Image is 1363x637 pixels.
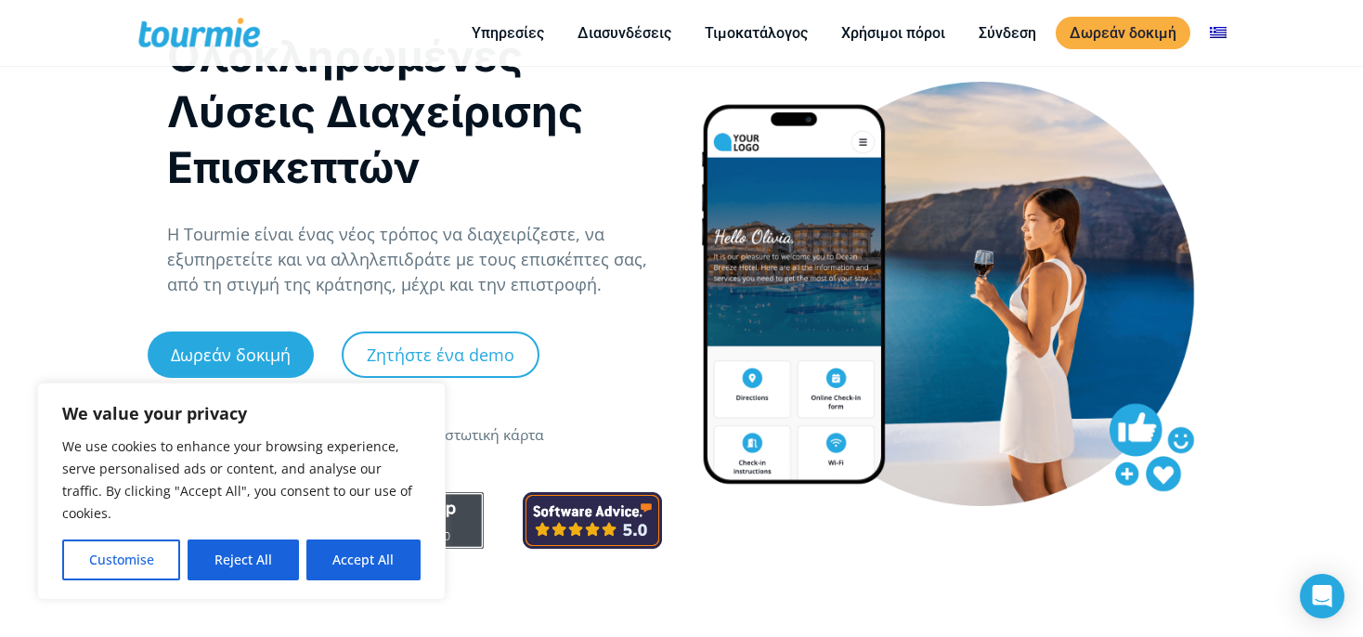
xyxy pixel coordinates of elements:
[827,21,959,45] a: Χρήσιμοι πόροι
[62,539,180,580] button: Customise
[691,21,822,45] a: Τιμοκατάλογος
[167,28,662,195] h1: Ολοκληρωμένες Λύσεις Διαχείρισης Επισκεπτών
[564,21,685,45] a: Διασυνδέσεις
[1300,574,1344,618] div: Open Intercom Messenger
[342,331,539,378] a: Ζητήστε ένα demo
[148,331,314,378] a: Δωρεάν δοκιμή
[167,222,662,297] p: Η Tourmie είναι ένας νέος τρόπος να διαχειρίζεστε, να εξυπηρετείτε και να αλληλεπιδράτε με τους ε...
[188,539,298,580] button: Reject All
[306,539,421,580] button: Accept All
[62,435,421,525] p: We use cookies to enhance your browsing experience, serve personalised ads or content, and analys...
[965,21,1050,45] a: Σύνδεση
[387,424,544,447] div: Χωρίς πιστωτική κάρτα
[62,402,421,424] p: We value your privacy
[1056,17,1190,49] a: Δωρεάν δοκιμή
[458,21,558,45] a: Υπηρεσίες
